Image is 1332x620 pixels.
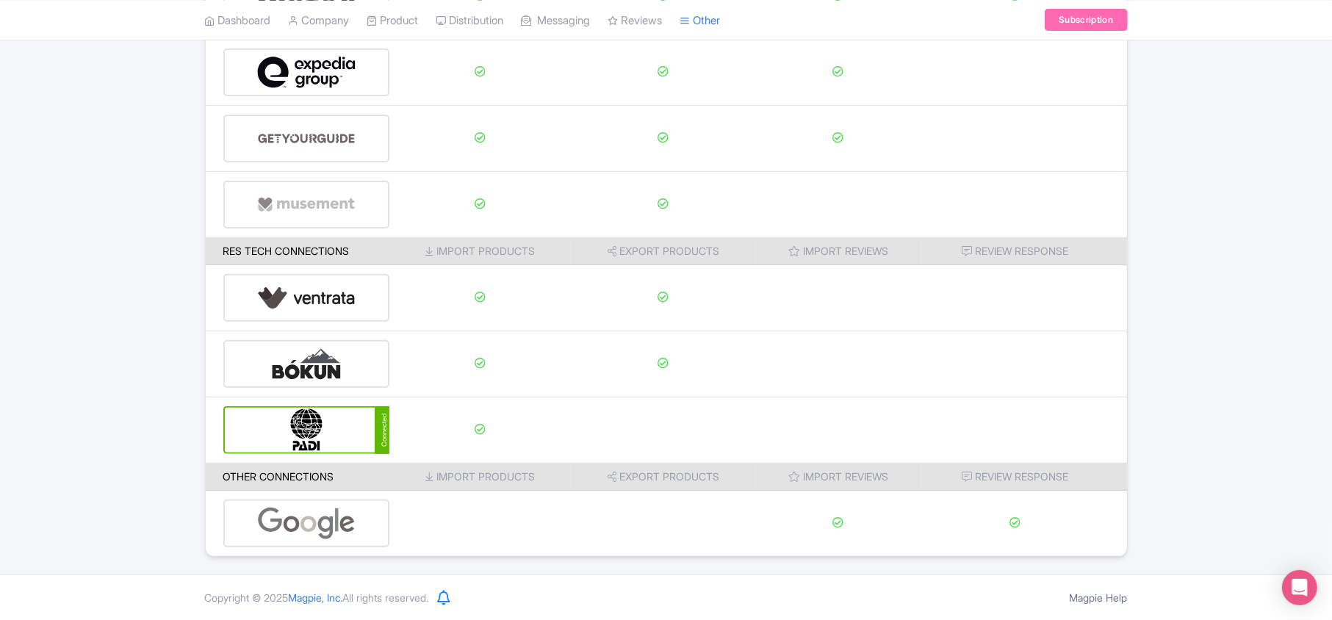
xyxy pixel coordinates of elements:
[206,463,390,491] th: Other Connections
[257,342,356,386] img: bokun-9d666bd0d1b458dbc8a9c3d52590ba5a.svg
[257,501,356,546] img: google-96de159c2084212d3cdd3c2fb262314c.svg
[1282,570,1317,605] div: Open Intercom Messenger
[223,406,390,454] a: Connected
[257,275,356,320] img: ventrata-b8ee9d388f52bb9ce077e58fa33de912.svg
[756,237,921,265] th: Import Reviews
[257,50,356,95] img: expedia-9e2f273c8342058d41d2cc231867de8b.svg
[257,182,356,227] img: musement-dad6797fd076d4ac540800b229e01643.svg
[389,463,571,491] th: Import Products
[571,463,756,491] th: Export Products
[257,116,356,161] img: get_your_guide-5a6366678479520ec94e3f9d2b9f304b.svg
[921,463,1127,491] th: Review Response
[1070,591,1128,604] a: Magpie Help
[375,406,389,454] div: Connected
[257,408,356,453] img: padi-d8839556b6cfbd2c30d3e47ef5cc6c4e.svg
[196,590,438,605] div: Copyright © 2025 All rights reserved.
[571,237,756,265] th: Export Products
[756,463,921,491] th: Import Reviews
[921,237,1127,265] th: Review Response
[289,591,343,604] span: Magpie, Inc.
[389,237,571,265] th: Import Products
[1045,9,1127,31] a: Subscription
[206,237,390,265] th: Res Tech Connections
